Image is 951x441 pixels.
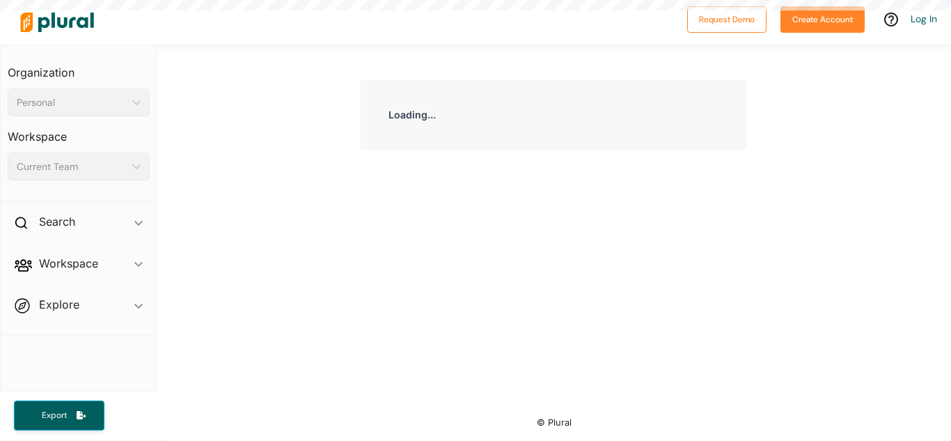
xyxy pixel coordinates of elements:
[780,11,865,26] a: Create Account
[361,79,747,150] div: Loading...
[780,6,865,33] button: Create Account
[17,160,127,174] div: Current Team
[911,13,937,25] a: Log In
[687,6,767,33] button: Request Demo
[8,52,150,83] h3: Organization
[687,11,767,26] a: Request Demo
[8,116,150,147] h3: Workspace
[32,410,77,421] span: Export
[39,214,75,229] h2: Search
[14,401,104,431] button: Export
[537,417,572,428] small: © Plural
[17,95,127,110] div: Personal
